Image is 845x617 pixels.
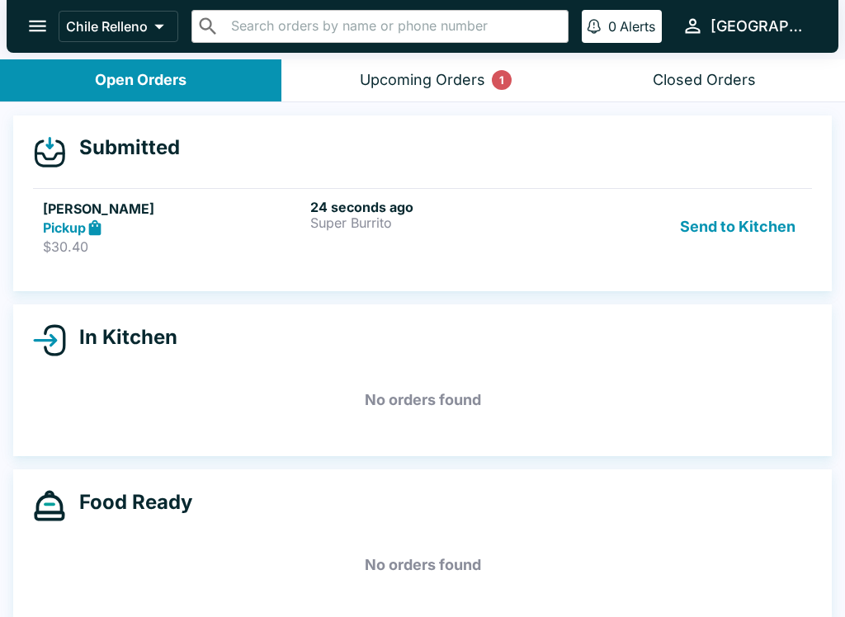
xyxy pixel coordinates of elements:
div: Open Orders [95,71,186,90]
p: 0 [608,18,616,35]
div: Upcoming Orders [360,71,485,90]
h4: Submitted [66,135,180,160]
button: [GEOGRAPHIC_DATA] [675,8,819,44]
p: Super Burrito [310,215,571,230]
div: Closed Orders [653,71,756,90]
h5: No orders found [33,370,812,430]
p: 1 [499,72,504,88]
p: Chile Relleno [66,18,148,35]
button: open drawer [17,5,59,47]
button: Send to Kitchen [673,199,802,256]
button: Chile Relleno [59,11,178,42]
strong: Pickup [43,219,86,236]
div: [GEOGRAPHIC_DATA] [710,16,812,36]
input: Search orders by name or phone number [226,15,561,38]
h4: In Kitchen [66,325,177,350]
h5: [PERSON_NAME] [43,199,304,219]
p: $30.40 [43,238,304,255]
p: Alerts [620,18,655,35]
h5: No orders found [33,535,812,595]
h6: 24 seconds ago [310,199,571,215]
h4: Food Ready [66,490,192,515]
a: [PERSON_NAME]Pickup$30.4024 seconds agoSuper BurritoSend to Kitchen [33,188,812,266]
